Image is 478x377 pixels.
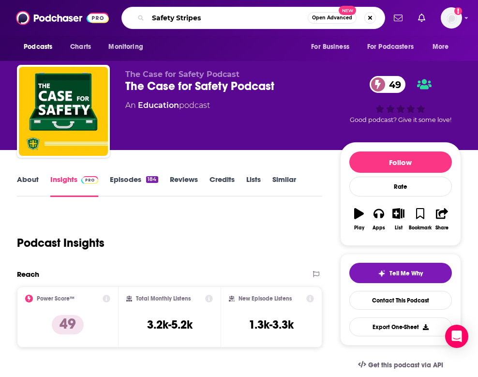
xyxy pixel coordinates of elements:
[108,40,143,54] span: Monitoring
[102,38,155,56] button: open menu
[370,76,406,93] a: 49
[272,175,296,197] a: Similar
[81,176,98,184] img: Podchaser Pro
[350,116,451,123] span: Good podcast? Give it some love!
[349,263,452,283] button: tell me why sparkleTell Me Why
[454,7,462,15] svg: Add a profile image
[16,9,109,27] img: Podchaser - Follow, Share and Rate Podcasts
[349,177,452,196] div: Rate
[110,175,158,197] a: Episodes184
[148,10,308,26] input: Search podcasts, credits, & more...
[17,38,65,56] button: open menu
[369,202,389,237] button: Apps
[368,361,443,369] span: Get this podcast via API
[435,225,448,231] div: Share
[312,15,352,20] span: Open Advanced
[441,7,462,29] img: User Profile
[409,225,432,231] div: Bookmark
[70,40,91,54] span: Charts
[17,175,39,197] a: About
[379,76,406,93] span: 49
[445,325,468,348] div: Open Intercom Messenger
[308,12,357,24] button: Open AdvancedNew
[373,225,385,231] div: Apps
[350,353,451,377] a: Get this podcast via API
[146,176,158,183] div: 184
[390,10,406,26] a: Show notifications dropdown
[121,7,385,29] div: Search podcasts, credits, & more...
[349,202,369,237] button: Play
[52,315,84,334] p: 49
[340,70,461,130] div: 49Good podcast? Give it some love!
[432,202,452,237] button: Share
[209,175,235,197] a: Credits
[64,38,97,56] a: Charts
[311,40,349,54] span: For Business
[249,317,294,332] h3: 1.3k-3.3k
[125,100,210,111] div: An podcast
[367,40,414,54] span: For Podcasters
[50,175,98,197] a: InsightsPodchaser Pro
[388,202,408,237] button: List
[17,236,105,250] h1: Podcast Insights
[304,38,361,56] button: open menu
[433,40,449,54] span: More
[349,291,452,310] a: Contact This Podcast
[19,67,108,156] img: The Case for Safety Podcast
[125,70,239,79] span: The Case for Safety Podcast
[246,175,261,197] a: Lists
[349,317,452,336] button: Export One-Sheet
[17,270,39,279] h2: Reach
[239,295,292,302] h2: New Episode Listens
[361,38,428,56] button: open menu
[395,225,403,231] div: List
[136,295,191,302] h2: Total Monthly Listens
[349,151,452,173] button: Follow
[24,40,52,54] span: Podcasts
[441,7,462,29] span: Logged in as notablypr2
[378,270,386,277] img: tell me why sparkle
[441,7,462,29] button: Show profile menu
[37,295,75,302] h2: Power Score™
[339,6,356,15] span: New
[138,101,179,110] a: Education
[426,38,461,56] button: open menu
[354,225,364,231] div: Play
[170,175,198,197] a: Reviews
[408,202,432,237] button: Bookmark
[389,270,423,277] span: Tell Me Why
[414,10,429,26] a: Show notifications dropdown
[147,317,193,332] h3: 3.2k-5.2k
